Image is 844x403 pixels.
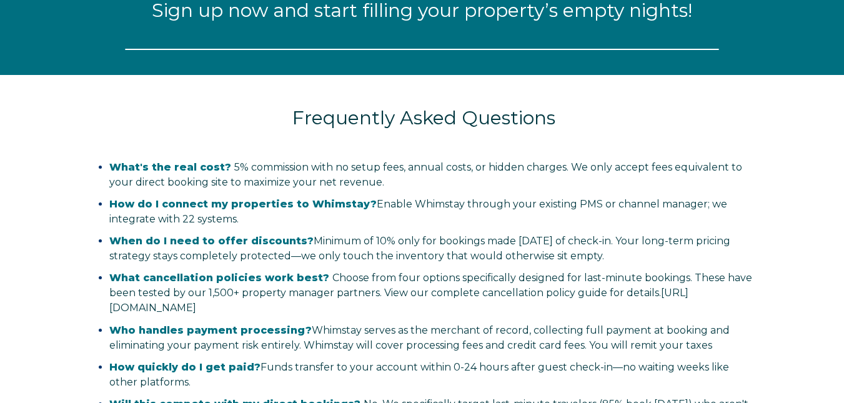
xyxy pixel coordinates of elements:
span: What's the real cost? [109,161,231,173]
strong: When do I need to offer discounts? [109,235,314,247]
span: What cancellation policies work best? [109,272,329,284]
span: Whimstay serves as the merchant of record, collecting full payment at booking and eliminating you... [109,324,730,351]
span: only for bookings made [DATE] of check-in. Your long-term pricing strategy stays completely prote... [109,235,730,262]
span: Frequently Asked Questions [292,106,555,129]
strong: Who handles payment processing? [109,324,312,336]
strong: How do I connect my properties to Whimstay? [109,198,377,210]
span: Minimum of 10% [314,235,395,247]
span: 5% commission with no setup fees, annual costs, or hidden charges. We only accept fees equivalent... [109,161,742,188]
span: Choose from four options specifically designed for last-minute bookings. These have been tested b... [109,272,752,314]
span: Funds transfer to your account within 0-24 hours after guest check-in—no waiting weeks like other... [109,361,729,388]
strong: How quickly do I get paid? [109,361,261,373]
span: Enable Whimstay through your existing PMS or channel manager; we integrate with 22 systems. [109,198,727,225]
